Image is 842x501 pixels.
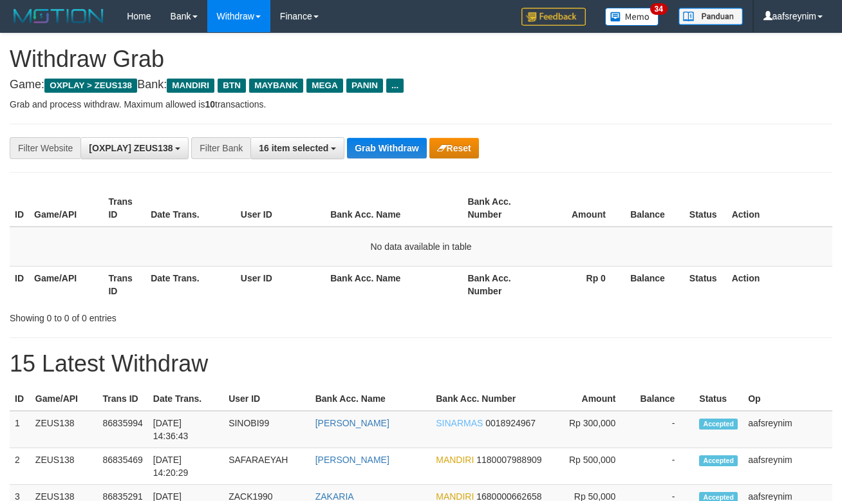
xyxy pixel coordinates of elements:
[635,411,694,448] td: -
[44,79,137,93] span: OXPLAY > ZEUS138
[236,266,325,303] th: User ID
[218,79,246,93] span: BTN
[191,137,250,159] div: Filter Bank
[148,387,223,411] th: Date Trans.
[727,266,832,303] th: Action
[223,387,310,411] th: User ID
[259,143,328,153] span: 16 item selected
[249,79,303,93] span: MAYBANK
[325,190,462,227] th: Bank Acc. Name
[80,137,189,159] button: [OXPLAY] ZEUS138
[635,387,694,411] th: Balance
[699,419,738,430] span: Accepted
[29,190,103,227] th: Game/API
[386,79,404,93] span: ...
[10,307,341,325] div: Showing 0 to 0 of 0 entries
[10,351,832,377] h1: 15 Latest Withdraw
[29,266,103,303] th: Game/API
[97,411,147,448] td: 86835994
[315,418,389,428] a: [PERSON_NAME]
[10,190,29,227] th: ID
[605,8,659,26] img: Button%20Memo.svg
[89,143,173,153] span: [OXPLAY] ZEUS138
[678,8,743,25] img: panduan.png
[743,448,832,485] td: aafsreynim
[10,6,108,26] img: MOTION_logo.png
[10,227,832,267] td: No data available in table
[10,411,30,448] td: 1
[145,190,236,227] th: Date Trans.
[306,79,343,93] span: MEGA
[97,448,147,485] td: 86835469
[684,190,727,227] th: Status
[554,411,635,448] td: Rp 300,000
[148,448,223,485] td: [DATE] 14:20:29
[223,448,310,485] td: SAFARAEYAH
[635,448,694,485] td: -
[10,98,832,111] p: Grab and process withdraw. Maximum allowed is transactions.
[347,138,426,158] button: Grab Withdraw
[537,190,625,227] th: Amount
[537,266,625,303] th: Rp 0
[103,266,145,303] th: Trans ID
[97,387,147,411] th: Trans ID
[436,418,483,428] span: SINARMAS
[346,79,383,93] span: PANIN
[103,190,145,227] th: Trans ID
[476,455,541,465] span: Copy 1180007988909 to clipboard
[743,411,832,448] td: aafsreynim
[485,418,536,428] span: Copy 0018924967 to clipboard
[315,455,389,465] a: [PERSON_NAME]
[521,8,586,26] img: Feedback.jpg
[10,387,30,411] th: ID
[431,387,554,411] th: Bank Acc. Number
[310,387,431,411] th: Bank Acc. Name
[167,79,214,93] span: MANDIRI
[10,46,832,72] h1: Withdraw Grab
[30,448,98,485] td: ZEUS138
[625,190,684,227] th: Balance
[145,266,236,303] th: Date Trans.
[462,190,536,227] th: Bank Acc. Number
[250,137,344,159] button: 16 item selected
[205,99,215,109] strong: 10
[554,448,635,485] td: Rp 500,000
[625,266,684,303] th: Balance
[650,3,668,15] span: 34
[10,137,80,159] div: Filter Website
[684,266,727,303] th: Status
[743,387,832,411] th: Op
[30,411,98,448] td: ZEUS138
[429,138,479,158] button: Reset
[148,411,223,448] td: [DATE] 14:36:43
[436,455,474,465] span: MANDIRI
[10,79,832,91] h4: Game: Bank:
[699,455,738,466] span: Accepted
[554,387,635,411] th: Amount
[223,411,310,448] td: SINOBI99
[462,266,536,303] th: Bank Acc. Number
[30,387,98,411] th: Game/API
[727,190,832,227] th: Action
[694,387,743,411] th: Status
[236,190,325,227] th: User ID
[325,266,462,303] th: Bank Acc. Name
[10,448,30,485] td: 2
[10,266,29,303] th: ID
